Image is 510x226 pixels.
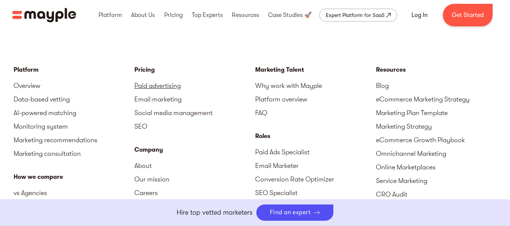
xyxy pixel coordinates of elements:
[255,159,376,172] a: Email Marketer
[177,208,253,218] p: Hire top vetted marketers
[270,209,311,216] div: Find an expert
[255,106,376,120] a: FAQ
[443,4,493,26] a: Get Started
[190,3,225,27] div: Top Experts
[376,92,497,106] a: eCommerce Marketing Strategy
[12,8,76,22] img: Mayple logo
[402,6,437,24] a: Log In
[376,79,497,92] a: Blog
[255,145,376,159] a: Paid Ads Specialist
[14,186,134,200] a: vs Agencies
[14,65,134,74] div: Platform
[162,3,185,27] div: Pricing
[376,133,497,147] a: eCommerce Growth Playbook
[230,3,261,27] div: Resources
[376,160,497,174] a: Online Marketplaces
[255,172,376,186] a: Conversion Rate Optimizer
[129,3,157,27] div: About Us
[134,120,255,133] a: SEO
[12,8,76,22] a: home
[376,147,497,160] a: Omnichannel Marketing
[376,174,497,188] a: Service Marketing
[14,120,134,133] a: Monitoring system
[134,159,255,172] a: About
[14,133,134,147] a: Marketing recommendations
[134,65,255,74] a: Pricing
[134,79,255,92] a: Paid advertising
[134,186,255,200] a: Careers
[14,106,134,120] a: AI-powered matching
[255,92,376,106] a: Platform overview
[97,3,124,27] div: Platform
[134,92,255,106] a: Email marketing
[14,79,134,92] a: Overview
[134,172,255,186] a: Our mission
[14,172,134,181] div: How we compare
[376,120,497,133] a: Marketing Strategy
[376,188,497,201] a: CRO Audit
[14,147,134,160] a: Marketing consultation
[255,186,376,200] a: SEO Specialist
[376,106,497,120] a: Marketing Plan Template
[376,65,497,74] div: Resources
[255,79,376,92] a: Why work with Mayple
[255,65,376,74] div: Marketing Talent
[326,11,385,20] div: Expert Platform for SaaS
[134,145,255,154] div: Company
[255,132,376,141] div: Roles
[14,92,134,106] a: Data-based vetting
[134,106,255,120] a: Social media management
[319,9,397,22] a: Expert Platform for SaaS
